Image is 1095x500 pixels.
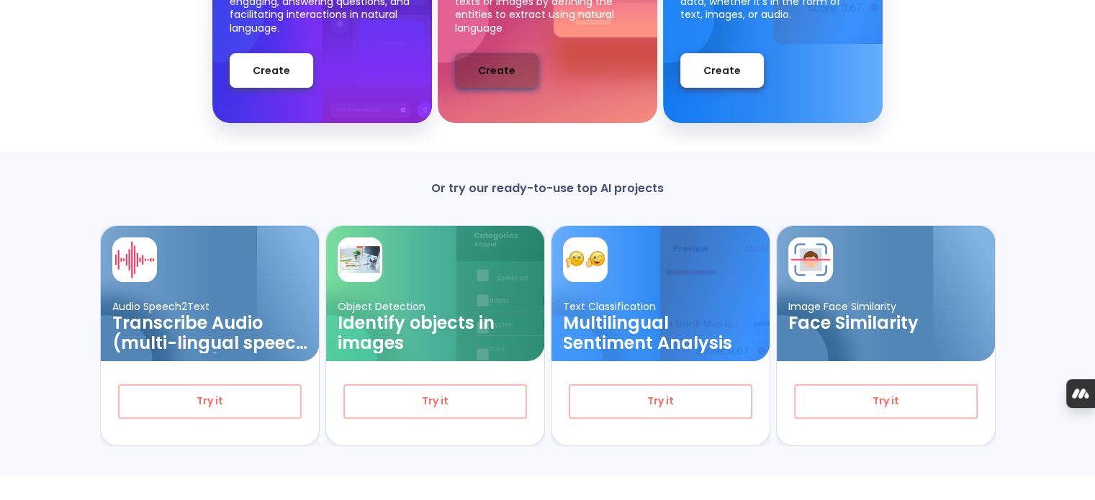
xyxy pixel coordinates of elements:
p: Object Detection [338,300,533,314]
img: card ellipse [101,273,198,362]
button: Create [455,53,539,88]
span: Try it [819,392,953,410]
img: card avatar [565,240,605,280]
h3: Identify objects in images [338,313,533,353]
img: card ellipse [551,273,648,455]
h3: Transcribe Audio (multi-lingual speech recognition) [112,313,307,353]
img: card avatar [114,240,155,280]
img: card ellipse [777,273,874,362]
p: Audio Speech2Text [112,300,307,314]
span: Try it [368,392,503,410]
span: Try it [143,392,277,410]
span: Create [703,62,741,80]
span: Try it [593,392,728,410]
button: Try it [569,384,752,419]
button: Create [680,53,764,88]
h3: Multilingual Sentiment Analysis [563,313,758,353]
img: card ellipse [326,273,423,455]
button: Create [230,53,313,88]
p: Text Classification [563,300,758,314]
img: card background [660,226,770,386]
img: card avatar [340,240,380,280]
img: card avatar [790,240,831,280]
button: Try it [118,384,302,419]
h3: Face Similarity [788,313,983,333]
p: Image Face Similarity [788,300,983,314]
button: Try it [343,384,527,419]
span: Create [253,62,290,80]
span: Create [478,62,515,80]
button: Try it [794,384,978,419]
